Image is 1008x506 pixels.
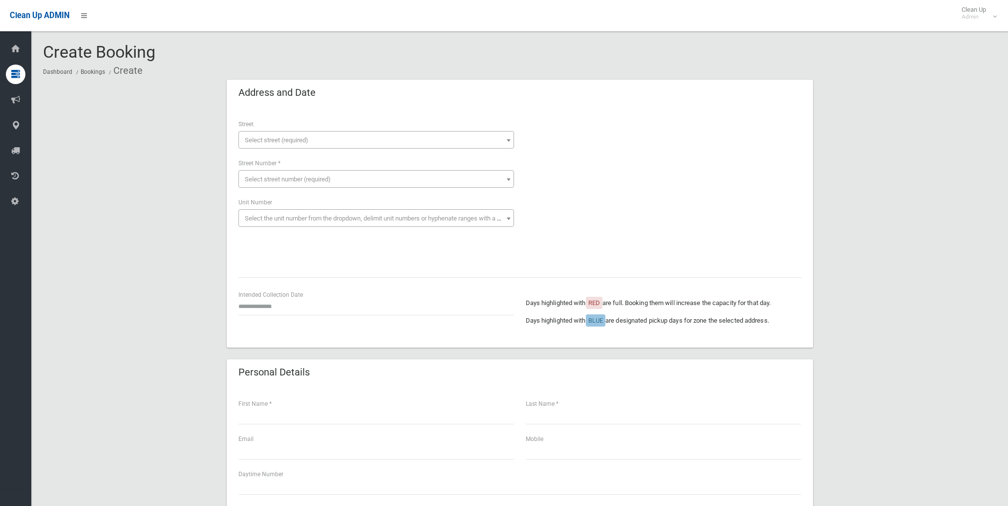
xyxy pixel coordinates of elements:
span: Create Booking [43,42,155,62]
span: Select the unit number from the dropdown, delimit unit numbers or hyphenate ranges with a comma [245,215,518,222]
span: Select street (required) [245,136,308,144]
header: Address and Date [227,83,327,102]
span: Clean Up [957,6,996,21]
header: Personal Details [227,363,322,382]
span: BLUE [588,317,603,324]
span: Select street number (required) [245,176,331,183]
li: Create [107,62,143,80]
span: Clean Up ADMIN [10,11,69,20]
span: RED [588,299,600,307]
a: Dashboard [43,68,72,75]
a: Bookings [81,68,105,75]
p: Days highlighted with are designated pickup days for zone the selected address. [526,315,801,327]
small: Admin [962,13,986,21]
p: Days highlighted with are full. Booking them will increase the capacity for that day. [526,297,801,309]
